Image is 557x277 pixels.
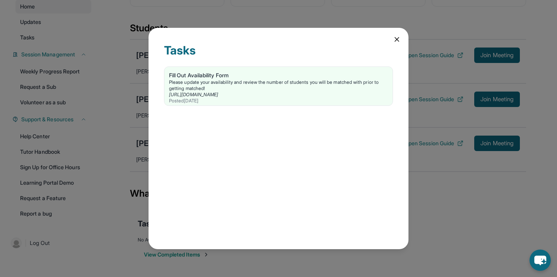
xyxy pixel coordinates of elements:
div: Posted [DATE] [169,98,388,104]
div: Fill Out Availability Form [169,71,388,79]
a: Fill Out Availability FormPlease update your availability and review the number of students you w... [164,67,393,105]
div: Tasks [164,43,393,66]
div: Please update your availability and review the number of students you will be matched with prior ... [169,79,388,92]
button: chat-button [530,250,551,271]
a: [URL][DOMAIN_NAME] [169,92,218,97]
